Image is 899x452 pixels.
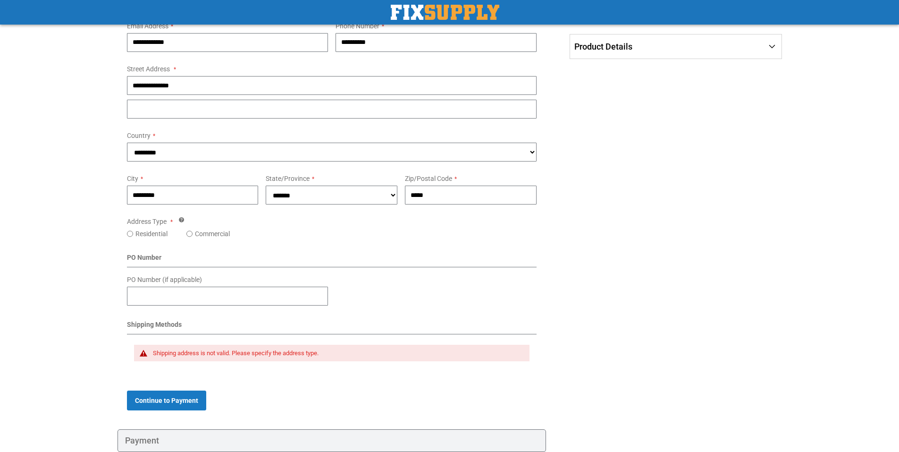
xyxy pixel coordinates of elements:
span: Product Details [574,42,632,51]
button: Continue to Payment [127,391,206,410]
div: Payment [118,429,546,452]
span: Phone Number [336,22,379,30]
label: Residential [135,229,168,239]
img: Fix Industrial Supply [391,5,499,20]
label: Commercial [195,229,230,239]
span: Zip/Postal Code [405,175,452,182]
span: Country [127,132,151,139]
span: City [127,175,138,182]
span: State/Province [266,175,310,182]
span: Email Address [127,22,168,30]
div: PO Number [127,253,537,267]
span: Address Type [127,218,167,225]
span: Continue to Payment [135,397,198,404]
div: Shipping Methods [127,320,537,334]
span: Street Address [127,65,170,73]
a: store logo [391,5,499,20]
span: PO Number (if applicable) [127,276,202,283]
div: Shipping address is not valid. Please specify the address type. [153,350,521,357]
